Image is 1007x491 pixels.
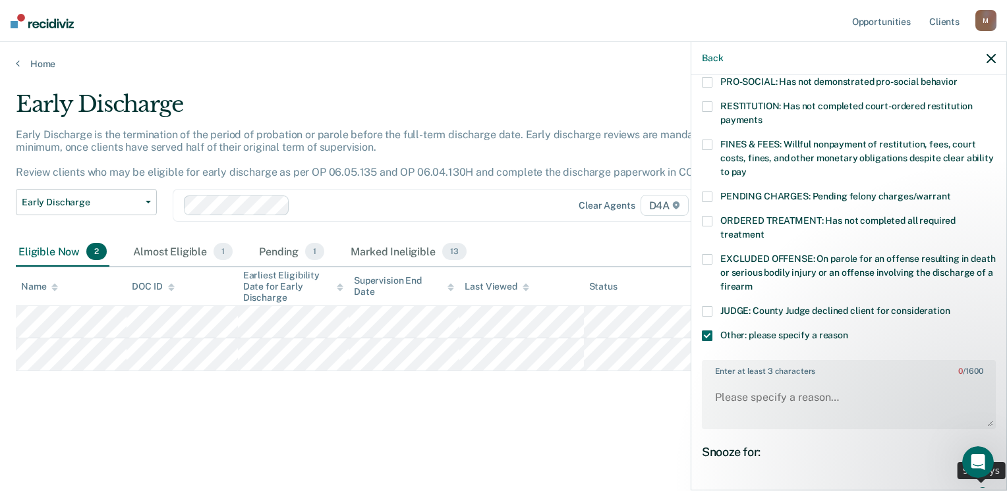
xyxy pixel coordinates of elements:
div: Snooze for: [702,445,996,459]
div: Supervision End Date [354,275,454,297]
img: Recidiviz [11,14,74,28]
span: 1 [305,243,324,260]
div: M [975,10,996,31]
div: DOC ID [132,281,174,292]
span: Other: please specify a reason [720,330,848,340]
div: Eligible Now [16,238,109,267]
div: Almost Eligible [130,238,235,267]
span: RESTITUTION: Has not completed court-ordered restitution payments [720,101,973,125]
div: Earliest Eligibility Date for Early Discharge [243,270,343,303]
a: Home [16,58,991,70]
iframe: Intercom live chat [962,446,994,478]
div: Clear agents [579,200,635,211]
span: 0 [958,367,963,376]
span: / 1600 [958,367,983,376]
div: 90 days [958,462,1006,479]
label: Enter at least 3 characters [703,361,994,376]
span: 2 [86,243,107,260]
div: Early Discharge [16,91,771,128]
p: Early Discharge is the termination of the period of probation or parole before the full-term disc... [16,128,724,179]
span: 13 [442,243,467,260]
span: JUDGE: County Judge declined client for consideration [720,305,950,316]
span: 1 [214,243,233,260]
div: Last Viewed [465,281,529,292]
span: EXCLUDED OFFENSE: On parole for an offense resulting in death or serious bodily injury or an offe... [720,253,995,292]
div: Marked Ineligible [348,238,469,267]
span: FINES & FEES: Willful nonpayment of restitution, fees, court costs, fines, and other monetary obl... [720,139,994,177]
span: D4A [641,195,689,216]
button: Back [702,53,723,64]
span: Early Discharge [22,197,140,208]
span: PENDING CHARGES: Pending felony charges/warrant [720,191,950,201]
div: Name [21,281,58,292]
span: PRO-SOCIAL: Has not demonstrated pro-social behavior [720,76,958,87]
div: Pending [256,238,327,267]
div: Status [589,281,618,292]
span: ORDERED TREATMENT: Has not completed all required treatment [720,215,956,240]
